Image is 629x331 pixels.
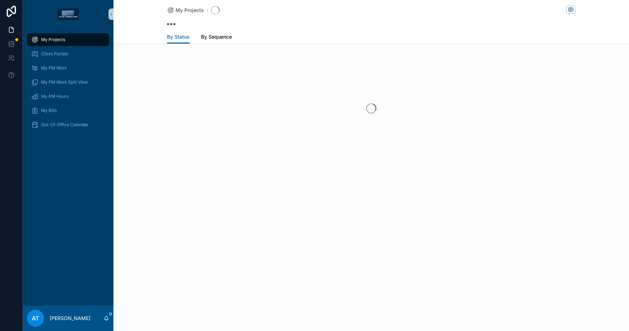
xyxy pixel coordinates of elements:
span: My Bills [41,108,57,113]
a: My PM Work [27,62,109,74]
a: Out-Of-Office Calendar [27,118,109,131]
img: App logo [57,9,79,20]
span: AT [32,314,39,322]
a: My Bills [27,104,109,117]
a: My Projects [167,7,204,14]
span: By Sequence [201,33,232,40]
a: My PM Work Split View [27,76,109,89]
a: My Projects [27,33,109,46]
span: Out-Of-Office Calendar [41,122,89,128]
span: Client Portals [41,51,68,57]
span: My PM Work [41,65,67,71]
a: By Sequence [201,30,232,45]
div: scrollable content [23,28,113,140]
a: By Status [167,30,190,44]
a: My PM Hours [27,90,109,103]
span: By Status [167,33,190,40]
a: Client Portals [27,47,109,60]
span: My Projects [41,37,65,43]
p: [PERSON_NAME] [50,315,90,322]
span: My Projects [176,7,204,14]
span: My PM Work Split View [41,79,88,85]
span: My PM Hours [41,94,68,99]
